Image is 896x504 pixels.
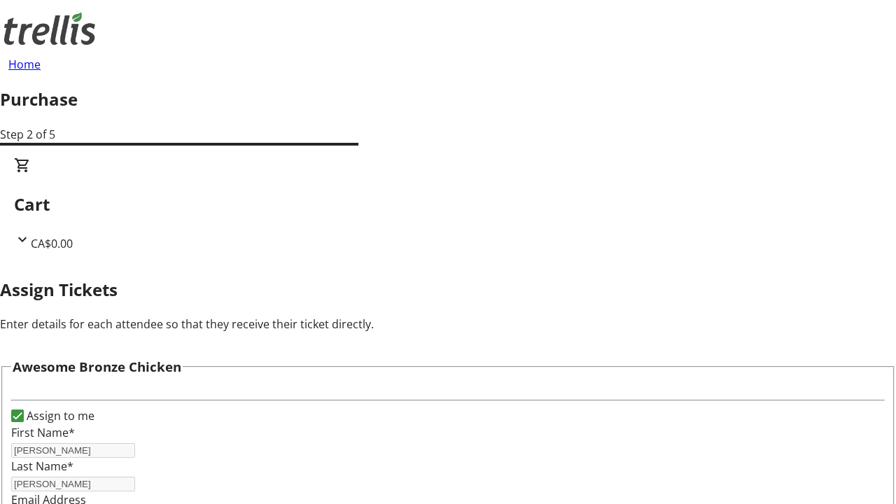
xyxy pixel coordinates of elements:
span: CA$0.00 [31,236,73,251]
label: First Name* [11,425,75,440]
h2: Cart [14,192,882,217]
label: Assign to me [24,407,94,424]
div: CartCA$0.00 [14,157,882,252]
h3: Awesome Bronze Chicken [13,357,181,377]
label: Last Name* [11,458,73,474]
